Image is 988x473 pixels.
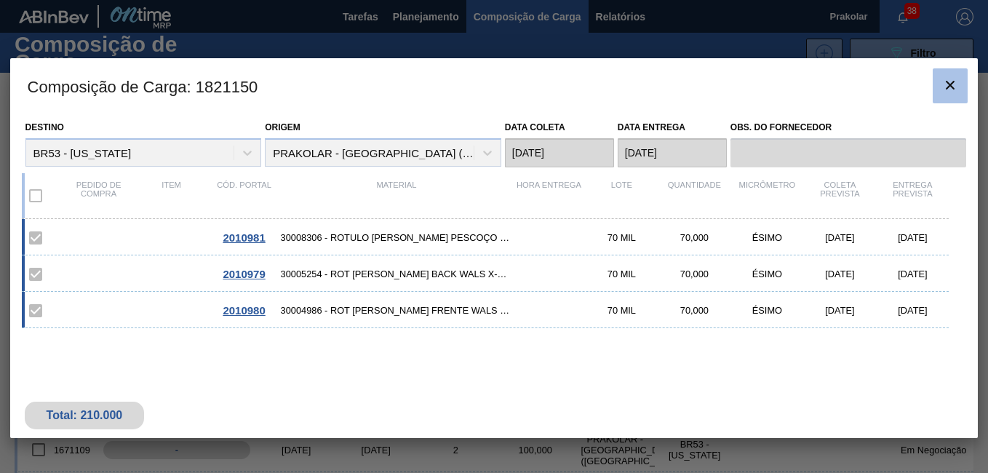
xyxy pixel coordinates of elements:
[135,180,208,211] div: Item
[876,180,949,211] div: Entrega Prevista
[281,232,513,243] span: 30008306 - ROTULO BOPP NECK WALS X-WALS 600ML
[208,268,281,280] div: Ir para o Pedido
[730,232,803,243] div: ÉSIMO
[208,304,281,317] div: Ir para o Pedido
[585,269,658,279] div: 70 MIL
[876,232,949,243] div: [DATE]
[265,122,300,132] label: Origem
[585,305,658,316] div: 70 MIL
[803,232,876,243] div: [DATE]
[281,269,513,279] span: 30005254 - ROT BOPP BACK WALS X-WALS 600ML IN65
[618,122,685,132] label: Data entrega
[25,122,64,132] label: Destino
[223,268,265,280] span: 2010979
[730,180,803,211] div: MICRÔMETRO
[803,269,876,279] div: [DATE]
[505,122,565,132] label: Data coleta
[803,180,876,211] div: Coleta Prevista
[512,180,585,211] div: Hora Entrega
[208,180,281,211] div: Cód. Portal
[505,138,614,167] input: dd/mm/aaaa
[186,78,258,96] font: : 1821150
[281,180,513,211] div: Material
[223,304,265,317] span: 2010980
[730,305,803,316] div: ÉSIMO
[730,117,967,138] label: Obs. do Fornecedor
[730,269,803,279] div: ÉSIMO
[876,305,949,316] div: [DATE]
[585,180,658,211] div: Lote
[223,231,265,244] span: 2010981
[658,305,730,316] div: 70,000
[658,180,730,211] div: Quantidade
[658,269,730,279] div: 70,000
[281,305,513,316] span: 30004986 - ROT BOPP FRONT WALS X-WALS 600ML IN65
[63,180,135,211] div: Pedido de compra
[208,231,281,244] div: Ir para o Pedido
[618,138,727,167] input: dd/mm/aaaa
[10,58,979,114] h3: Composição de Carga
[876,269,949,279] div: [DATE]
[36,409,134,422] div: Total: 210.000
[658,232,730,243] div: 70,000
[585,232,658,243] div: 70 MIL
[803,305,876,316] div: [DATE]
